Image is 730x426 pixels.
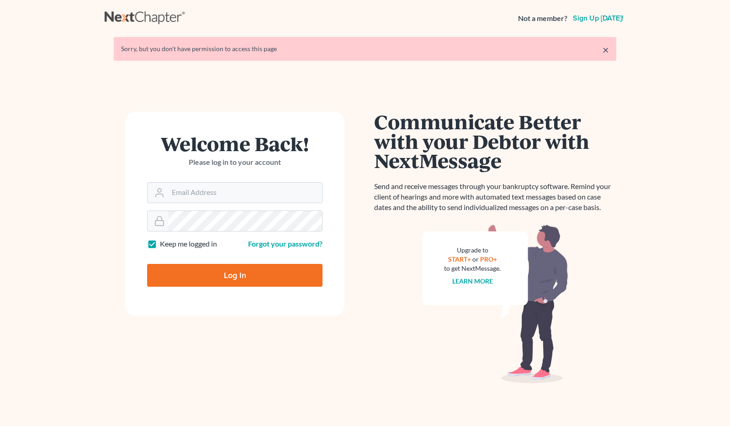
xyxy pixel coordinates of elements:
[147,264,323,287] input: Log In
[121,44,609,53] div: Sorry, but you don't have permission to access this page
[480,255,497,263] a: PRO+
[571,15,625,22] a: Sign up [DATE]!
[147,157,323,168] p: Please log in to your account
[147,134,323,153] h1: Welcome Back!
[374,112,616,170] h1: Communicate Better with your Debtor with NextMessage
[374,181,616,213] p: Send and receive messages through your bankruptcy software. Remind your client of hearings and mo...
[444,246,501,255] div: Upgrade to
[168,183,322,203] input: Email Address
[603,44,609,55] a: ×
[422,224,568,384] img: nextmessage_bg-59042aed3d76b12b5cd301f8e5b87938c9018125f34e5fa2b7a6b67550977c72.svg
[518,13,567,24] strong: Not a member?
[472,255,479,263] span: or
[160,239,217,249] label: Keep me logged in
[452,277,493,285] a: Learn more
[444,264,501,273] div: to get NextMessage.
[248,239,323,248] a: Forgot your password?
[448,255,471,263] a: START+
